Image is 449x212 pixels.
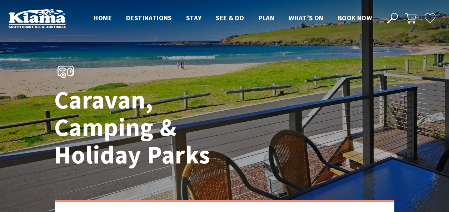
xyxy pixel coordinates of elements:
span: Plan [259,14,275,22]
nav: Main Menu [86,12,379,24]
img: Kiama Logo [9,9,66,28]
span: Book now [338,14,372,22]
span: Stay [186,14,202,22]
span: Destinations [126,14,172,22]
span: What’s On [289,14,324,22]
span: Home [94,14,112,22]
h1: Caravan, Camping & Holiday Parks [54,86,256,169]
span: See & Do [216,14,244,22]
